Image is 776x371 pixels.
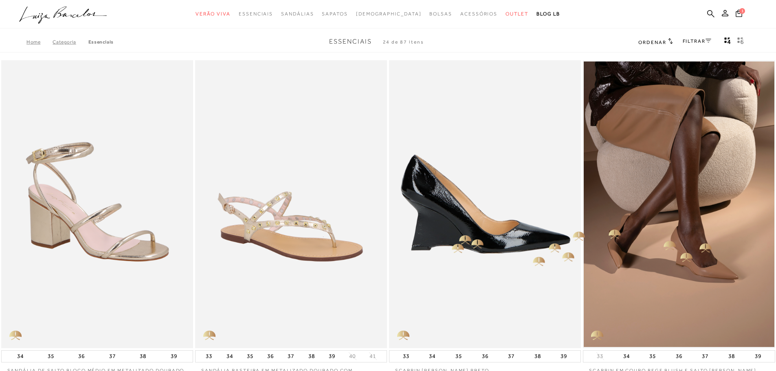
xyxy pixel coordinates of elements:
[107,351,118,362] button: 37
[329,38,372,45] span: Essenciais
[638,40,666,45] span: Ordenar
[15,351,26,362] button: 34
[583,324,611,348] img: golden_caliandra_v6.png
[536,7,560,22] a: BLOG LB
[429,11,452,17] span: Bolsas
[506,351,517,362] button: 37
[285,351,297,362] button: 37
[584,61,774,347] img: SCARPIN EM COURO BEGE BLUSH E SALTO ANABELA
[322,7,347,22] a: categoryNavScreenReaderText
[224,351,235,362] button: 34
[722,37,733,47] button: Mostrar 4 produtos por linha
[281,11,314,17] span: Sandálias
[752,351,764,362] button: 39
[356,7,422,22] a: noSubCategoriesText
[390,61,580,347] a: SCARPIN ANABELA VERNIZ PRETO
[506,11,528,17] span: Outlet
[306,351,317,362] button: 38
[137,351,149,362] button: 38
[53,39,88,45] a: Categoria
[453,351,464,362] button: 35
[735,37,746,47] button: gridText6Desc
[196,11,231,17] span: Verão Viva
[426,351,438,362] button: 34
[536,11,560,17] span: BLOG LB
[203,351,215,362] button: 33
[356,11,422,17] span: [DEMOGRAPHIC_DATA]
[265,351,276,362] button: 36
[726,351,737,362] button: 38
[479,351,491,362] button: 36
[621,351,632,362] button: 34
[532,351,543,362] button: 38
[460,11,497,17] span: Acessórios
[699,351,711,362] button: 37
[558,351,569,362] button: 39
[367,352,378,360] button: 41
[1,324,30,348] img: golden_caliandra_v6.png
[733,9,745,20] button: 1
[429,7,452,22] a: categoryNavScreenReaderText
[26,39,53,45] a: Home
[2,61,192,347] img: SANDÁLIA DE SALTO BLOCO MÉDIO EM METALIZADO DOURADO DE TIRAS FINAS
[584,61,774,347] a: SCARPIN EM COURO BEGE BLUSH E SALTO ANABELA SCARPIN EM COURO BEGE BLUSH E SALTO ANABELA
[76,351,87,362] button: 36
[389,324,418,348] img: golden_caliandra_v6.png
[383,39,424,45] span: 24 de 87 itens
[506,7,528,22] a: categoryNavScreenReaderText
[322,11,347,17] span: Sapatos
[196,61,386,347] img: SANDÁLIA RASTEIRA EM METALIZADO DOURADO COM TACHINHAS
[239,7,273,22] a: categoryNavScreenReaderText
[326,351,338,362] button: 39
[88,39,114,45] a: Essenciais
[168,351,180,362] button: 39
[460,7,497,22] a: categoryNavScreenReaderText
[400,351,412,362] button: 33
[390,60,581,348] img: SCARPIN ANABELA VERNIZ PRETO
[647,351,658,362] button: 35
[281,7,314,22] a: categoryNavScreenReaderText
[45,351,57,362] button: 35
[244,351,256,362] button: 35
[196,7,231,22] a: categoryNavScreenReaderText
[239,11,273,17] span: Essenciais
[2,61,192,347] a: SANDÁLIA DE SALTO BLOCO MÉDIO EM METALIZADO DOURADO DE TIRAS FINAS SANDÁLIA DE SALTO BLOCO MÉDIO ...
[196,61,386,347] a: SANDÁLIA RASTEIRA EM METALIZADO DOURADO COM TACHINHAS SANDÁLIA RASTEIRA EM METALIZADO DOURADO COM...
[594,352,606,360] button: 33
[739,8,745,14] span: 1
[683,38,711,44] a: FILTRAR
[347,352,358,360] button: 40
[195,324,224,348] img: golden_caliandra_v6.png
[673,351,685,362] button: 36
